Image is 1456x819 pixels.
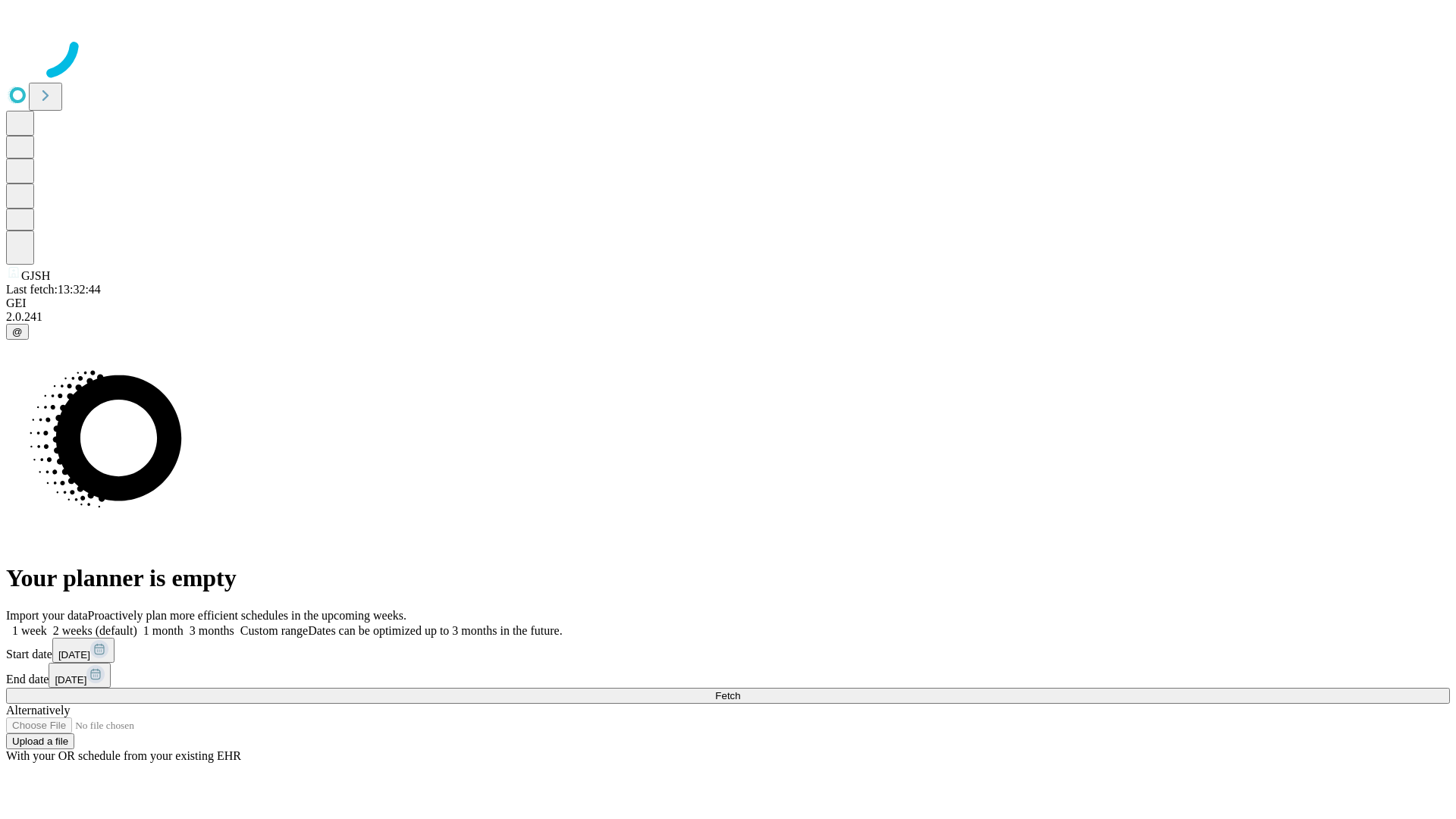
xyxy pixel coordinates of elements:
[12,624,47,637] span: 1 week
[12,326,23,337] span: @
[21,269,50,282] span: GJSH
[88,609,406,622] span: Proactively plan more efficient schedules in the upcoming weeks.
[308,624,562,637] span: Dates can be optimized up to 3 months in the future.
[53,624,137,637] span: 2 weeks (default)
[6,704,70,717] span: Alternatively
[6,733,74,749] button: Upload a file
[715,690,740,701] span: Fetch
[6,324,29,340] button: @
[58,649,90,661] span: [DATE]
[6,749,241,762] span: With your OR schedule from your existing EHR
[55,674,86,686] span: [DATE]
[6,688,1450,704] button: Fetch
[6,638,1450,663] div: Start date
[6,564,1450,592] h1: Your planner is empty
[52,638,115,663] button: [DATE]
[6,283,101,296] span: Last fetch: 13:32:44
[240,624,308,637] span: Custom range
[6,663,1450,688] div: End date
[6,609,88,622] span: Import your data
[49,663,111,688] button: [DATE]
[6,297,1450,310] div: GEI
[190,624,234,637] span: 3 months
[143,624,184,637] span: 1 month
[6,310,1450,324] div: 2.0.241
